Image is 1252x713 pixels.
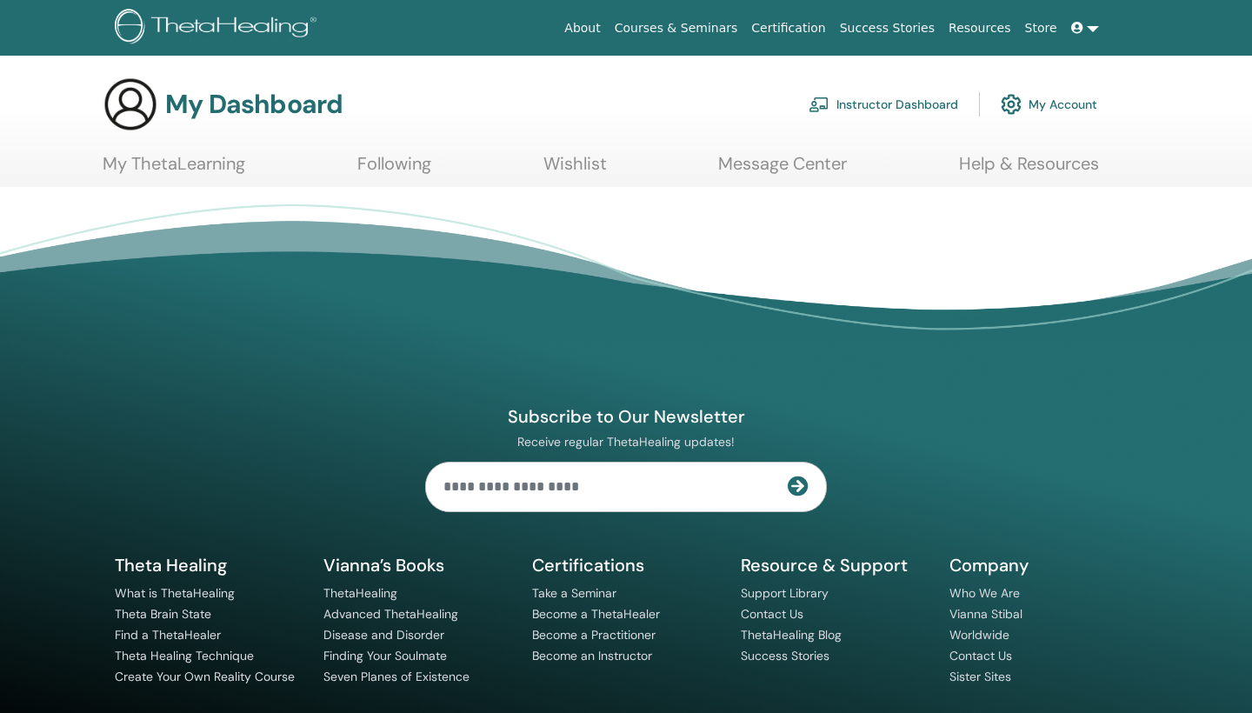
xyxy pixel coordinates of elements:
h5: Theta Healing [115,554,303,576]
a: Courses & Seminars [608,12,745,44]
a: Certification [744,12,832,44]
a: Theta Brain State [115,606,211,622]
img: chalkboard-teacher.svg [809,97,829,112]
a: Sister Sites [949,669,1011,684]
a: Who We Are [949,585,1020,601]
a: ThetaHealing Blog [741,627,842,643]
a: Find a ThetaHealer [115,627,221,643]
a: Instructor Dashboard [809,85,958,123]
a: Support Library [741,585,829,601]
a: Success Stories [833,12,942,44]
a: Take a Seminar [532,585,616,601]
a: Message Center [718,153,847,187]
a: Finding Your Soulmate [323,648,447,663]
a: Disease and Disorder [323,627,444,643]
img: generic-user-icon.jpg [103,77,158,132]
a: Become a ThetaHealer [532,606,660,622]
a: My ThetaLearning [103,153,245,187]
a: What is ThetaHealing [115,585,235,601]
a: Wishlist [543,153,607,187]
img: cog.svg [1001,90,1022,119]
a: Become an Instructor [532,648,652,663]
a: ThetaHealing [323,585,397,601]
h4: Subscribe to Our Newsletter [425,405,827,428]
a: Following [357,153,431,187]
h5: Vianna’s Books [323,554,511,576]
a: Advanced ThetaHealing [323,606,458,622]
a: Resources [942,12,1018,44]
a: Become a Practitioner [532,627,656,643]
a: Store [1018,12,1064,44]
a: Help & Resources [959,153,1099,187]
a: Seven Planes of Existence [323,669,469,684]
h5: Certifications [532,554,720,576]
a: Vianna Stibal [949,606,1022,622]
a: Contact Us [949,648,1012,663]
img: logo.png [115,9,323,48]
a: My Account [1001,85,1097,123]
a: Worldwide [949,627,1009,643]
a: Create Your Own Reality Course [115,669,295,684]
a: Theta Healing Technique [115,648,254,663]
p: Receive regular ThetaHealing updates! [425,434,827,450]
h3: My Dashboard [165,89,343,120]
h5: Company [949,554,1137,576]
a: Contact Us [741,606,803,622]
h5: Resource & Support [741,554,929,576]
a: Success Stories [741,648,829,663]
a: About [557,12,607,44]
